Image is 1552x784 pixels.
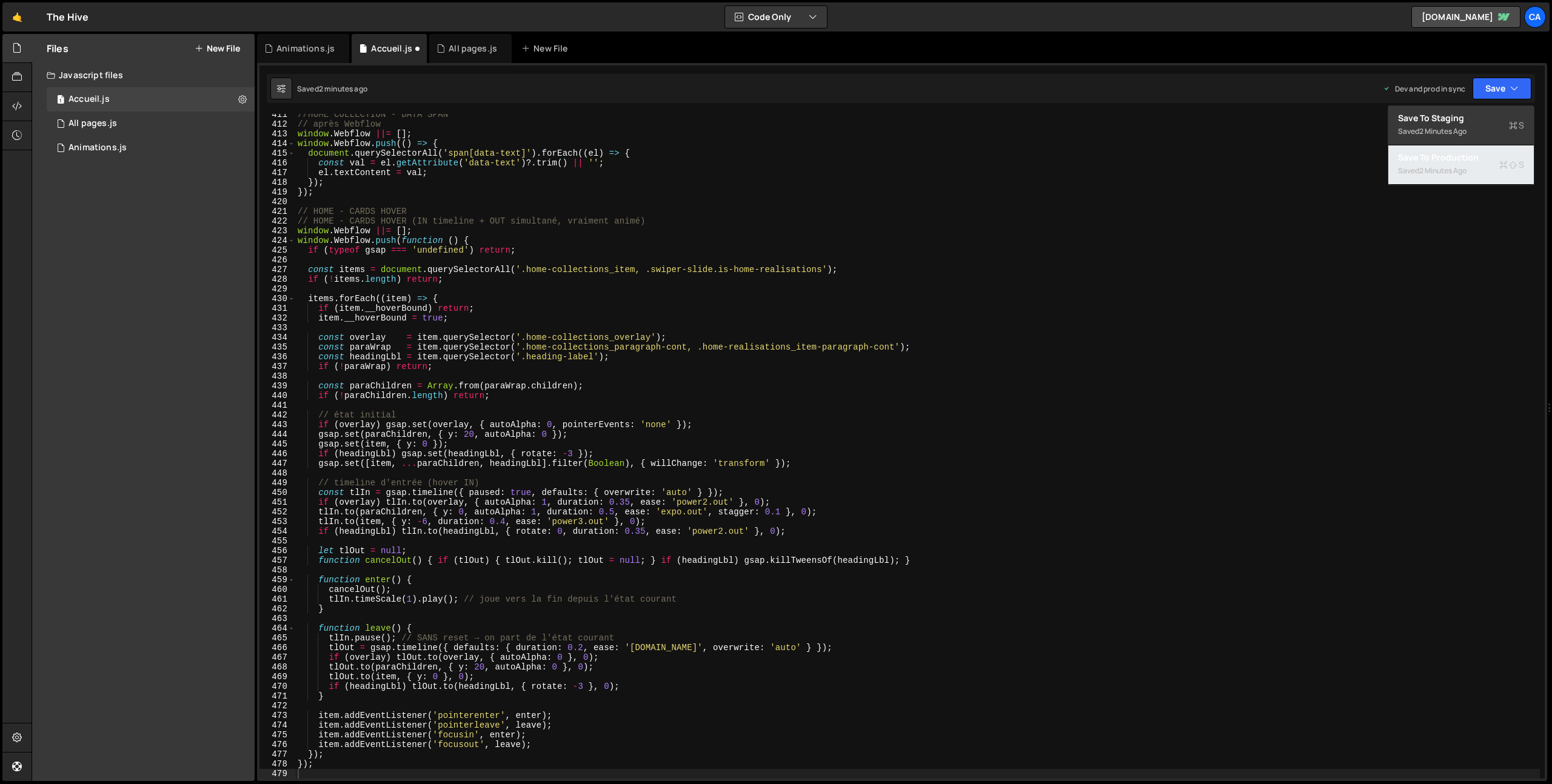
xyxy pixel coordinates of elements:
div: 429 [259,284,295,294]
span: 1 [57,96,64,105]
div: 455 [259,536,295,546]
div: 2 minutes ago [319,84,367,94]
div: 474 [259,720,295,730]
div: 444 [259,430,295,439]
div: 458 [259,565,295,575]
div: 464 [259,623,295,633]
div: 426 [259,255,295,265]
div: All pages.js [69,118,117,129]
div: New File [521,42,572,55]
div: 457 [259,556,295,565]
div: 442 [259,410,295,420]
div: 431 [259,304,295,313]
h2: Files [47,42,69,55]
div: 413 [259,129,295,139]
div: 460 [259,585,295,594]
div: 440 [259,391,295,400]
div: The Hive [47,10,89,24]
div: 443 [259,420,295,430]
div: Save to Production [1398,151,1524,164]
div: 447 [259,459,295,468]
div: Dev and prod in sync [1383,84,1465,94]
div: 425 [259,245,295,255]
button: New File [195,44,240,53]
div: 459 [259,575,295,585]
div: Animations.js [69,142,127,153]
div: 433 [259,323,295,333]
div: 461 [259,594,295,604]
div: 445 [259,439,295,449]
div: 427 [259,265,295,274]
div: 472 [259,701,295,711]
div: 417 [259,168,295,178]
div: 446 [259,449,295,459]
div: 466 [259,643,295,653]
div: 424 [259,236,295,245]
div: 419 [259,187,295,197]
div: 467 [259,653,295,662]
div: 452 [259,507,295,517]
div: 448 [259,468,295,478]
div: 411 [259,110,295,119]
div: 438 [259,371,295,381]
div: Saved [1398,124,1524,139]
div: 2 minutes ago [1419,126,1467,136]
span: S [1509,119,1524,131]
div: 478 [259,759,295,769]
button: Save to StagingS Saved2 minutes ago [1388,106,1534,145]
div: 422 [259,216,295,226]
div: 454 [259,527,295,536]
div: 456 [259,546,295,556]
div: 17034/46801.js [47,87,255,111]
div: 469 [259,672,295,682]
div: 450 [259,488,295,497]
div: 439 [259,381,295,391]
span: S [1499,159,1524,171]
div: 449 [259,478,295,488]
div: 412 [259,119,295,129]
div: 414 [259,139,295,148]
a: 🤙 [2,2,32,32]
div: 479 [259,769,295,779]
div: 476 [259,740,295,749]
button: Code Only [725,6,827,28]
div: Saved [1398,164,1524,178]
div: 2 minutes ago [1419,165,1467,176]
div: 420 [259,197,295,207]
div: 471 [259,691,295,701]
div: 475 [259,730,295,740]
a: Ca [1524,6,1546,28]
div: 17034/46849.js [47,136,255,160]
div: Javascript files [32,63,255,87]
div: 430 [259,294,295,304]
div: 463 [259,614,295,623]
div: 441 [259,400,295,410]
div: 418 [259,178,295,187]
div: 415 [259,148,295,158]
button: Save [1473,78,1531,99]
div: 428 [259,274,295,284]
div: 435 [259,342,295,352]
div: Accueil.js [371,42,412,55]
div: 423 [259,226,295,236]
div: Animations.js [276,42,335,55]
div: Accueil.js [69,94,110,105]
div: All pages.js [449,42,497,55]
div: 437 [259,362,295,371]
div: 468 [259,662,295,672]
div: 465 [259,633,295,643]
div: 432 [259,313,295,323]
div: 416 [259,158,295,168]
a: [DOMAIN_NAME] [1411,6,1520,28]
div: Save to Staging [1398,112,1524,124]
div: 473 [259,711,295,720]
button: Save to ProductionS Saved2 minutes ago [1388,145,1534,185]
div: 453 [259,517,295,527]
div: 470 [259,682,295,691]
div: 462 [259,604,295,614]
div: 434 [259,333,295,342]
div: 421 [259,207,295,216]
div: 451 [259,497,295,507]
div: Saved [297,84,367,94]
